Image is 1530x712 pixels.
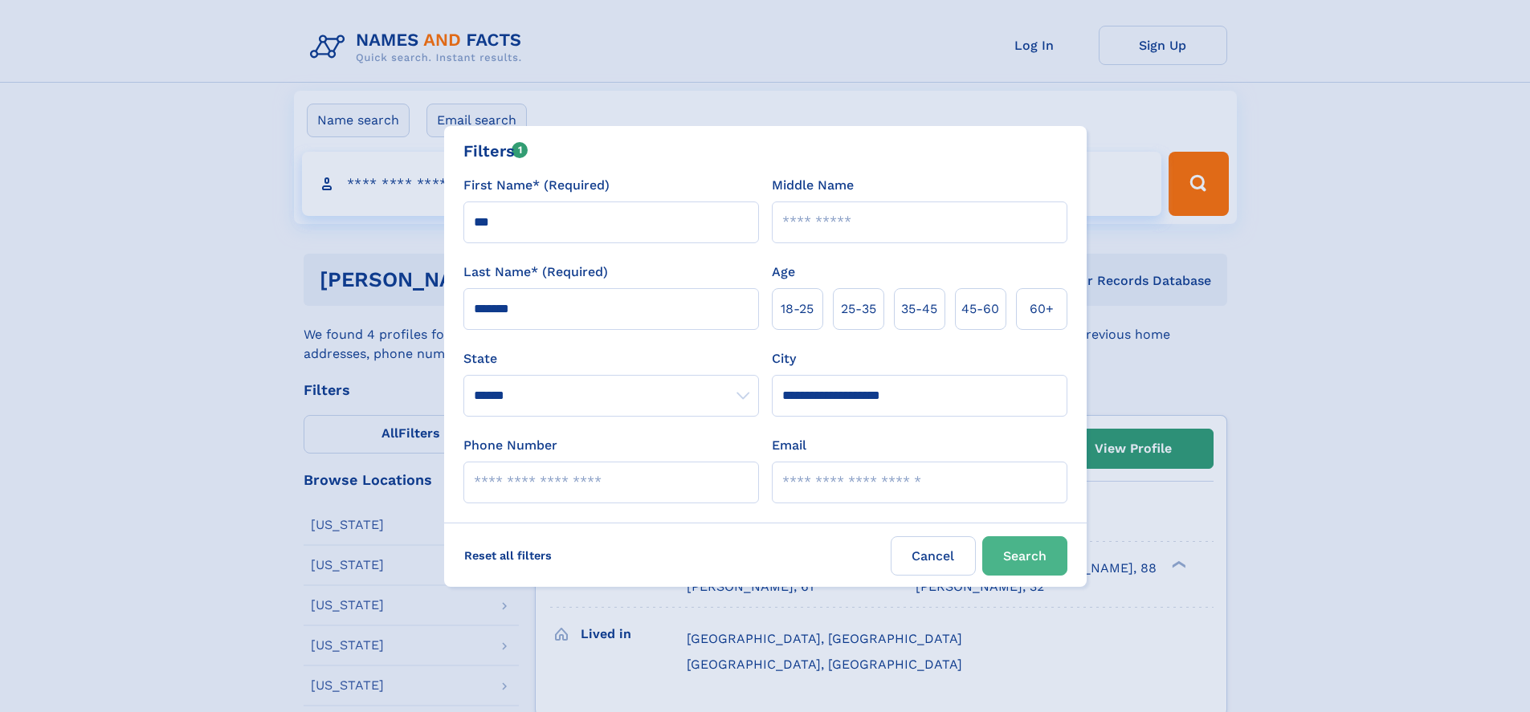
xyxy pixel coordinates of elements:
[772,262,795,282] label: Age
[772,176,854,195] label: Middle Name
[454,536,562,575] label: Reset all filters
[901,299,937,319] span: 35‑45
[463,436,557,455] label: Phone Number
[841,299,876,319] span: 25‑35
[891,536,976,576] label: Cancel
[982,536,1067,576] button: Search
[1030,299,1054,319] span: 60+
[961,299,999,319] span: 45‑60
[463,139,528,163] div: Filters
[772,436,806,455] label: Email
[463,176,610,195] label: First Name* (Required)
[772,349,796,368] label: City
[463,349,759,368] label: State
[781,299,814,319] span: 18‑25
[463,262,608,282] label: Last Name* (Required)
